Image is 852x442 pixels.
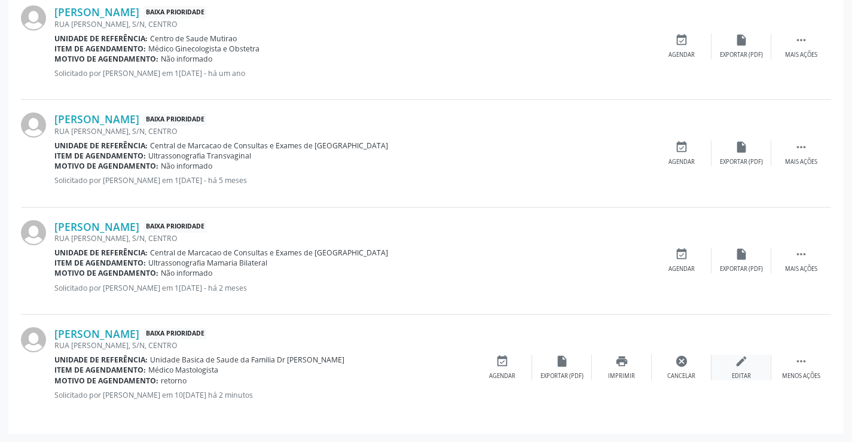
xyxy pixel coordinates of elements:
[795,355,808,368] i: 
[21,112,46,138] img: img
[735,141,748,154] i: insert_drive_file
[161,54,212,64] span: Não informado
[143,113,207,126] span: Baixa Prioridade
[54,54,158,64] b: Motivo de agendamento:
[782,372,820,380] div: Menos ações
[54,365,146,375] b: Item de agendamento:
[54,268,158,278] b: Motivo de agendamento:
[54,151,146,161] b: Item de agendamento:
[143,220,207,233] span: Baixa Prioridade
[720,265,763,273] div: Exportar (PDF)
[720,51,763,59] div: Exportar (PDF)
[54,161,158,171] b: Motivo de agendamento:
[148,365,218,375] span: Médico Mastologista
[54,340,472,350] div: RUA [PERSON_NAME], S/N, CENTRO
[735,355,748,368] i: edit
[540,372,584,380] div: Exportar (PDF)
[489,372,515,380] div: Agendar
[54,112,139,126] a: [PERSON_NAME]
[150,33,237,44] span: Centro de Saude Mutirao
[608,372,635,380] div: Imprimir
[54,175,652,185] p: Solicitado por [PERSON_NAME] em 1[DATE] - há 5 meses
[150,355,344,365] span: Unidade Basica de Saude da Familia Dr [PERSON_NAME]
[21,220,46,245] img: img
[735,33,748,47] i: insert_drive_file
[150,141,388,151] span: Central de Marcacao de Consultas e Exames de [GEOGRAPHIC_DATA]
[668,158,695,166] div: Agendar
[54,327,139,340] a: [PERSON_NAME]
[21,5,46,31] img: img
[54,68,652,78] p: Solicitado por [PERSON_NAME] em 1[DATE] - há um ano
[161,376,187,386] span: retorno
[785,51,817,59] div: Mais ações
[732,372,751,380] div: Editar
[795,33,808,47] i: 
[675,141,688,154] i: event_available
[675,355,688,368] i: cancel
[615,355,628,368] i: print
[496,355,509,368] i: event_available
[54,141,148,151] b: Unidade de referência:
[150,248,388,258] span: Central de Marcacao de Consultas e Exames de [GEOGRAPHIC_DATA]
[785,265,817,273] div: Mais ações
[21,327,46,352] img: img
[54,390,472,400] p: Solicitado por [PERSON_NAME] em 10[DATE] há 2 minutos
[667,372,695,380] div: Cancelar
[143,328,207,340] span: Baixa Prioridade
[720,158,763,166] div: Exportar (PDF)
[54,233,652,243] div: RUA [PERSON_NAME], S/N, CENTRO
[668,51,695,59] div: Agendar
[668,265,695,273] div: Agendar
[148,151,251,161] span: Ultrassonografia Transvaginal
[795,141,808,154] i: 
[54,283,652,293] p: Solicitado por [PERSON_NAME] em 1[DATE] - há 2 meses
[54,19,652,29] div: RUA [PERSON_NAME], S/N, CENTRO
[148,258,267,268] span: Ultrassonografia Mamaria Bilateral
[54,126,652,136] div: RUA [PERSON_NAME], S/N, CENTRO
[675,33,688,47] i: event_available
[161,161,212,171] span: Não informado
[54,33,148,44] b: Unidade de referência:
[54,258,146,268] b: Item de agendamento:
[555,355,569,368] i: insert_drive_file
[54,248,148,258] b: Unidade de referência:
[54,355,148,365] b: Unidade de referência:
[54,5,139,19] a: [PERSON_NAME]
[785,158,817,166] div: Mais ações
[675,248,688,261] i: event_available
[143,6,207,19] span: Baixa Prioridade
[161,268,212,278] span: Não informado
[54,44,146,54] b: Item de agendamento:
[54,376,158,386] b: Motivo de agendamento:
[735,248,748,261] i: insert_drive_file
[795,248,808,261] i: 
[148,44,259,54] span: Médico Ginecologista e Obstetra
[54,220,139,233] a: [PERSON_NAME]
